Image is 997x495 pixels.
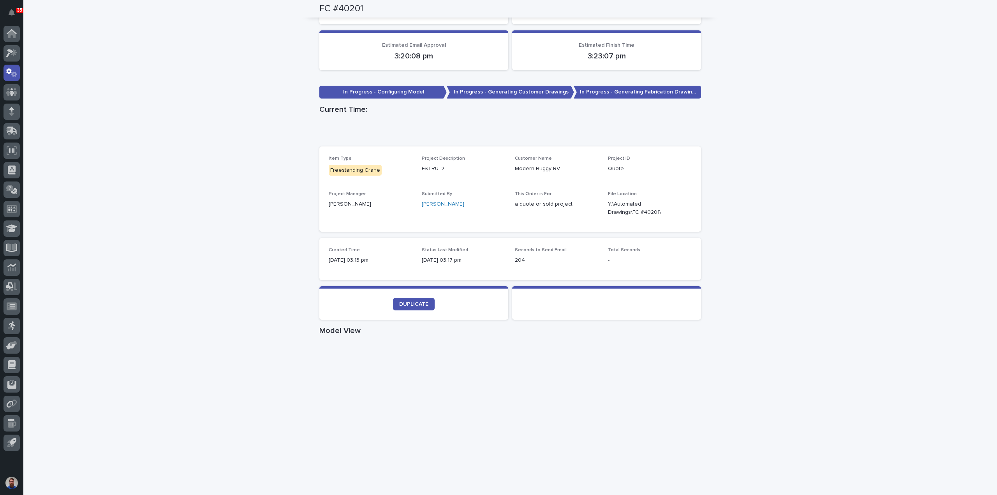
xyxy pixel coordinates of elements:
div: Freestanding Crane [329,165,382,176]
span: Status Last Modified [422,248,468,252]
h1: Current Time: [319,105,701,114]
span: Project Manager [329,192,366,196]
span: Estimated Finish Time [579,42,634,48]
p: FSTRUL2 [422,165,506,173]
a: DUPLICATE [393,298,435,310]
p: - [608,256,692,264]
span: DUPLICATE [399,301,428,307]
p: [PERSON_NAME] [329,200,412,208]
h1: Model View [319,326,701,335]
p: 3:20:08 pm [329,51,499,61]
span: Seconds to Send Email [515,248,567,252]
span: Created Time [329,248,360,252]
span: Project Description [422,156,465,161]
p: Quote [608,165,692,173]
span: Project ID [608,156,630,161]
span: Submitted By [422,192,452,196]
span: Total Seconds [608,248,640,252]
span: File Location [608,192,637,196]
p: 3:23:07 pm [521,51,692,61]
div: Notifications35 [10,9,20,22]
p: [DATE] 03:17 pm [422,256,506,264]
p: 204 [515,256,599,264]
iframe: Current Time: [319,117,701,146]
a: [PERSON_NAME] [422,200,464,208]
h2: FC #40201 [319,3,363,14]
p: Modern Buggy RV [515,165,599,173]
p: In Progress - Generating Customer Drawings [447,86,574,99]
span: This Order is For... [515,192,555,196]
span: Estimated Email Approval [382,42,446,48]
p: a quote or sold project [515,200,599,208]
: Y:\Automated Drawings\FC #40201\ [608,200,673,217]
button: users-avatar [4,475,20,491]
span: Customer Name [515,156,552,161]
span: Item Type [329,156,352,161]
p: In Progress - Generating Fabrication Drawings [574,86,701,99]
p: 35 [17,7,22,13]
p: In Progress - Configuring Model [319,86,447,99]
button: Notifications [4,5,20,21]
p: [DATE] 03:13 pm [329,256,412,264]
